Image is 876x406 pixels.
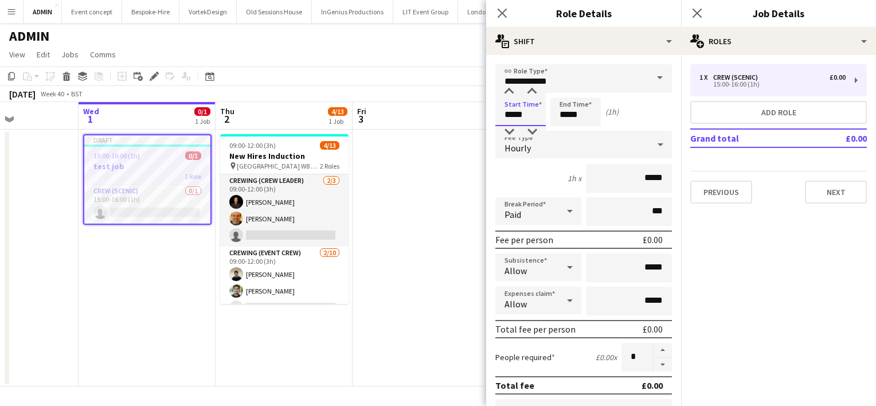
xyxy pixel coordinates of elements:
div: Draft [84,135,210,145]
td: £0.00 [812,129,867,147]
div: £0.00 x [596,352,617,362]
span: 3 [355,112,366,126]
h3: Job Details [681,6,876,21]
div: Total fee per person [495,323,576,335]
span: Week 40 [38,89,67,98]
div: £0.00 [642,380,663,391]
app-job-card: Draft15:00-16:00 (1h)0/1test job1 RoleCrew (Scenic)0/115:00-16:00 (1h) [83,134,212,225]
span: 4/13 [328,107,347,116]
span: Allow [505,298,527,310]
h3: New Hires Induction [220,151,349,161]
span: View [9,49,25,60]
span: 15:00-16:00 (1h) [93,151,140,160]
div: (1h) [605,107,619,117]
span: 2 [218,112,234,126]
h1: ADMIN [9,28,49,45]
button: Decrease [654,358,672,372]
span: 1 Role [185,172,201,181]
button: Event concept [62,1,122,23]
span: 4/13 [320,141,339,150]
span: 0/1 [185,151,201,160]
span: 1 [81,112,99,126]
h3: test job [84,161,210,171]
button: VortekDesign [179,1,237,23]
a: Jobs [57,47,83,62]
button: Previous [690,181,752,204]
div: Crew (Scenic) [713,73,762,81]
div: Roles [681,28,876,55]
div: £0.00 [643,323,663,335]
div: 1h x [568,173,581,184]
app-job-card: 09:00-12:00 (3h)4/13New Hires Induction [GEOGRAPHIC_DATA] W8 7RX2 RolesCrewing (Crew Leader)2/309... [220,134,349,304]
a: Edit [32,47,54,62]
span: 0/1 [194,107,210,116]
span: Allow [505,265,527,276]
label: People required [495,352,555,362]
app-card-role: Crew (Scenic)0/115:00-16:00 (1h) [84,185,210,224]
span: Fri [357,106,366,116]
button: London AudioVisual [458,1,535,23]
button: ADMIN [24,1,62,23]
span: Wed [83,106,99,116]
h3: Role Details [486,6,681,21]
span: Paid [505,209,521,220]
td: Grand total [690,129,812,147]
span: Hourly [505,142,531,154]
button: Next [805,181,867,204]
div: Shift [486,28,681,55]
div: 1 Job [328,117,347,126]
div: Fee per person [495,234,553,245]
div: £0.00 [830,73,846,81]
span: Edit [37,49,50,60]
div: 1 x [699,73,713,81]
div: £0.00 [643,234,663,245]
div: [DATE] [9,88,36,100]
button: LIT Event Group [393,1,458,23]
span: 09:00-12:00 (3h) [229,141,276,150]
span: Jobs [61,49,79,60]
span: [GEOGRAPHIC_DATA] W8 7RX [237,162,320,170]
button: Bespoke-Hire [122,1,179,23]
span: Thu [220,106,234,116]
div: 1 Job [195,117,210,126]
a: Comms [85,47,120,62]
a: View [5,47,30,62]
button: Old Sessions House [237,1,312,23]
div: BST [71,89,83,98]
div: 15:00-16:00 (1h) [699,81,846,87]
button: Increase [654,343,672,358]
span: Comms [90,49,116,60]
div: Total fee [495,380,534,391]
app-card-role: Crewing (Crew Leader)2/309:00-12:00 (3h)[PERSON_NAME][PERSON_NAME] [220,174,349,247]
button: InGenius Productions [312,1,393,23]
span: 2 Roles [320,162,339,170]
button: Add role [690,101,867,124]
